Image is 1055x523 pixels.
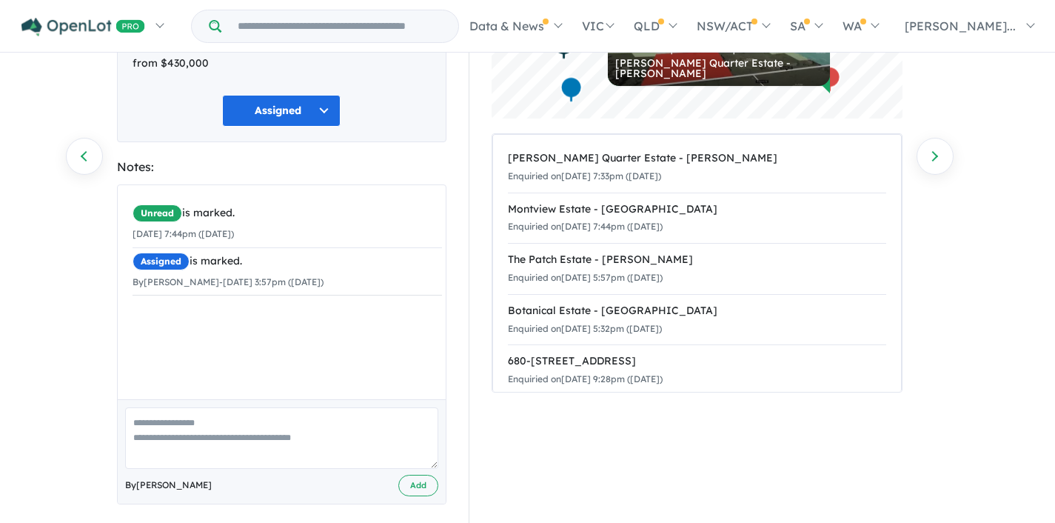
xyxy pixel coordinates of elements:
small: Enquiried on [DATE] 5:32pm ([DATE]) [508,323,662,334]
small: [DATE] 7:44pm ([DATE]) [133,228,234,239]
div: is marked. [133,253,442,270]
button: Assigned [222,95,341,127]
div: Notes: [117,157,446,177]
a: The Patch Estate - [PERSON_NAME]Enquiried on[DATE] 5:57pm ([DATE]) [508,243,886,295]
small: Enquiried on [DATE] 5:57pm ([DATE]) [508,272,663,283]
span: [PERSON_NAME]... [905,19,1016,33]
button: Add [398,475,438,496]
div: [PERSON_NAME] Quarter Estate - [PERSON_NAME] [508,150,886,167]
div: Land for Sale | House & Land | Townhouses [615,46,823,54]
span: Unread [133,204,182,222]
input: Try estate name, suburb, builder or developer [224,10,455,42]
div: Map marker [560,76,582,104]
div: Montview Estate - [GEOGRAPHIC_DATA] [508,201,886,219]
a: [PERSON_NAME] Quarter Estate - [PERSON_NAME]Enquiried on[DATE] 7:33pm ([DATE]) [508,142,886,193]
div: is marked. [133,204,442,222]
span: By [PERSON_NAME] [125,478,212,493]
div: Price-list & Release map, Vacant land from $430,000 [133,37,431,73]
img: Openlot PRO Logo White [21,18,145,36]
div: [PERSON_NAME] Quarter Estate - [PERSON_NAME] [615,58,823,79]
div: 680-[STREET_ADDRESS] [508,353,886,370]
div: Botanical Estate - [GEOGRAPHIC_DATA] [508,302,886,320]
a: Montview Estate - [GEOGRAPHIC_DATA]Enquiried on[DATE] 7:44pm ([DATE]) [508,193,886,244]
a: Botanical Estate - [GEOGRAPHIC_DATA]Enquiried on[DATE] 5:32pm ([DATE]) [508,294,886,346]
small: Enquiried on [DATE] 7:44pm ([DATE]) [508,221,663,232]
a: 680-[STREET_ADDRESS]Enquiried on[DATE] 9:28pm ([DATE]) [508,344,886,396]
div: The Patch Estate - [PERSON_NAME] [508,251,886,269]
small: By [PERSON_NAME] - [DATE] 3:57pm ([DATE]) [133,276,324,287]
small: Enquiried on [DATE] 9:28pm ([DATE]) [508,373,663,384]
span: Assigned [133,253,190,270]
div: Map marker [818,66,840,93]
small: Enquiried on [DATE] 7:33pm ([DATE]) [508,170,661,181]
